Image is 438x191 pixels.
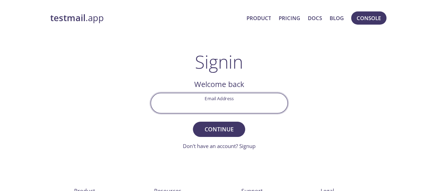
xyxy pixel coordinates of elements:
[351,11,386,25] button: Console
[357,14,381,23] span: Console
[200,124,237,134] span: Continue
[308,14,322,23] a: Docs
[151,78,288,90] h2: Welcome back
[193,122,245,137] button: Continue
[50,12,241,24] a: testmail.app
[278,14,300,23] a: Pricing
[246,14,271,23] a: Product
[330,14,344,23] a: Blog
[50,12,86,24] strong: testmail
[183,142,256,149] a: Don't have an account? Signup
[195,51,243,72] h1: Signin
